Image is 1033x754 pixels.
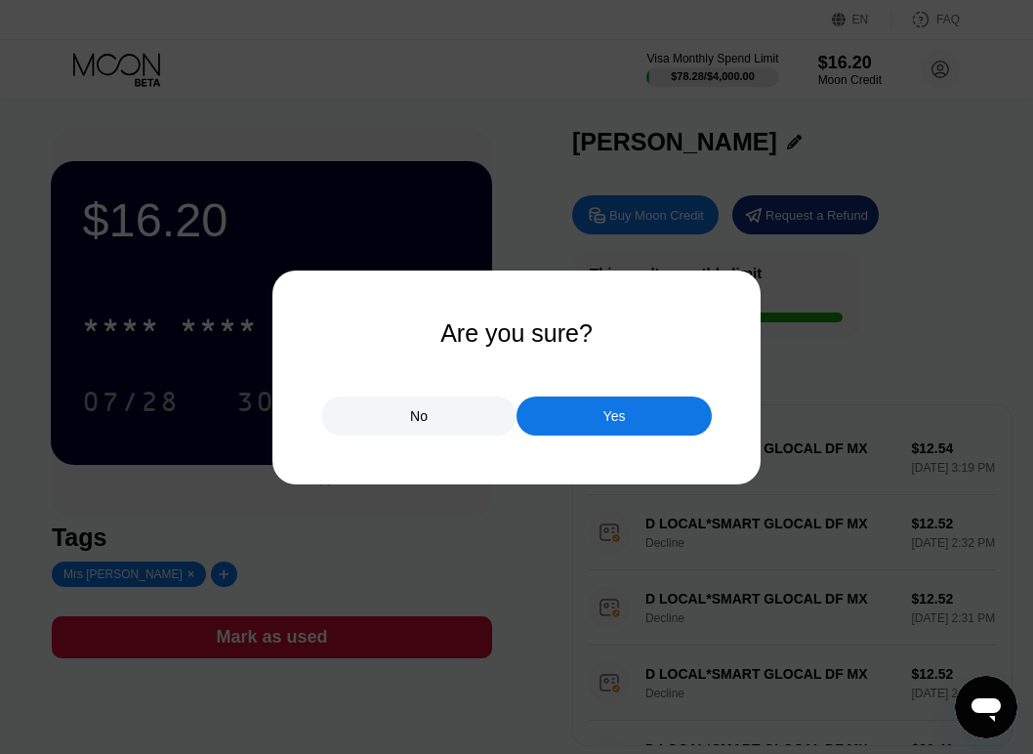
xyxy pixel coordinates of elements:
iframe: Button to launch messaging window [955,676,1017,738]
div: Are you sure? [440,319,593,348]
div: No [410,407,428,425]
div: Yes [603,407,626,425]
div: No [321,397,516,436]
div: Yes [516,397,712,436]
